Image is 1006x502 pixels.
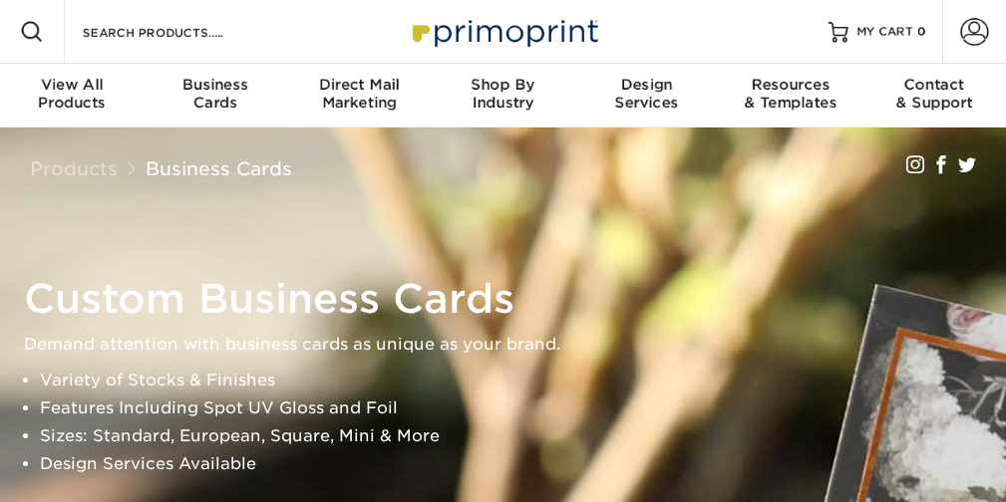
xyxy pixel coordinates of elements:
[24,275,1000,323] h1: Custom Business Cards
[40,450,1000,478] li: Design Services Available
[144,76,287,94] span: Business
[24,331,1000,359] p: Demand attention with business cards as unique as your brand.
[862,76,1006,112] div: & Support
[144,64,287,127] a: BusinessCards
[431,76,574,112] div: Industry
[40,367,1000,394] li: Variety of Stocks & Finishes
[81,20,275,44] input: SEARCH PRODUCTS.....
[856,24,913,41] span: MY CART
[575,76,719,112] div: Services
[287,76,431,94] span: Direct Mail
[575,76,719,94] span: Design
[719,64,862,127] a: Resources& Templates
[404,10,603,53] img: Primoprint
[862,76,1006,94] span: Contact
[287,76,431,112] div: Marketing
[144,76,287,112] div: Cards
[719,76,862,112] div: & Templates
[287,64,431,127] a: Direct MailMarketing
[575,64,719,127] a: DesignServices
[917,25,926,39] span: 0
[862,64,1006,127] a: Contact& Support
[719,76,862,94] span: Resources
[431,64,574,127] a: Shop ByIndustry
[146,157,292,179] a: Business Cards
[40,394,1000,422] li: Features Including Spot UV Gloss and Foil
[30,157,118,179] a: Products
[431,76,574,94] span: Shop By
[40,422,1000,450] li: Sizes: Standard, European, Square, Mini & More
